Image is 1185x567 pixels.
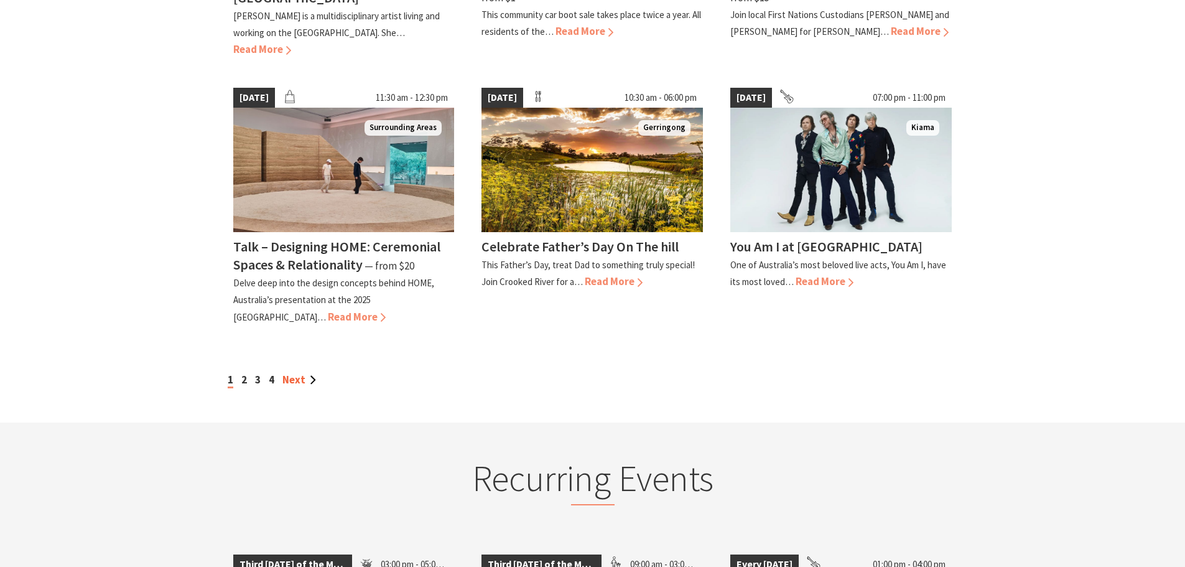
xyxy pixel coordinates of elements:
span: Read More [891,24,949,38]
span: [DATE] [730,88,772,108]
a: Next [282,373,316,387]
p: Delve deep into the design concepts behind HOME, Australia’s presentation at the 2025 [GEOGRAPHIC... [233,277,434,322]
p: This Father’s Day, treat Dad to something truly special! Join Crooked River for a… [481,259,695,288]
span: [DATE] [233,88,275,108]
span: Read More [555,24,613,38]
span: [DATE] [481,88,523,108]
h4: Celebrate Father’s Day On The hill [481,238,679,255]
a: [DATE] 07:00 pm - 11:00 pm You Am I Kiama You Am I at [GEOGRAPHIC_DATA] One of Australia’s most b... [730,88,952,326]
span: ⁠— from $20 [365,259,414,273]
p: One of Australia’s most beloved live acts, You Am I, have its most loved… [730,259,946,288]
span: Read More [328,310,386,324]
img: You Am I [730,108,952,232]
span: 1 [228,373,233,388]
span: 07:00 pm - 11:00 pm [867,88,952,108]
img: Two visitors stand in the middle ofn a circular stone art installation with sand in the middle [233,108,455,232]
span: 10:30 am - 06:00 pm [618,88,703,108]
h4: Talk – Designing HOME: Ceremonial Spaces & Relationality [233,238,440,273]
span: Read More [796,274,853,288]
span: Kiama [906,120,939,136]
span: Read More [585,274,643,288]
h2: Recurring Events [349,457,837,505]
a: 2 [241,373,247,387]
a: [DATE] 10:30 am - 06:00 pm Crooked River Estate Gerringong Celebrate Father’s Day On The hill Thi... [481,88,703,326]
a: 4 [269,373,274,387]
span: Surrounding Areas [365,120,442,136]
span: Read More [233,42,291,56]
p: [PERSON_NAME] is a multidisciplinary artist living and working on the [GEOGRAPHIC_DATA]. She… [233,10,440,39]
img: Crooked River Estate [481,108,703,232]
p: Join local First Nations Custodians [PERSON_NAME] and [PERSON_NAME] for [PERSON_NAME]… [730,9,949,37]
h4: You Am I at [GEOGRAPHIC_DATA] [730,238,922,255]
p: This community car boot sale takes place twice a year. All residents of the… [481,9,701,37]
a: 3 [255,373,261,387]
span: Gerringong [638,120,690,136]
a: [DATE] 11:30 am - 12:30 pm Two visitors stand in the middle ofn a circular stone art installation... [233,88,455,326]
span: 11:30 am - 12:30 pm [369,88,454,108]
